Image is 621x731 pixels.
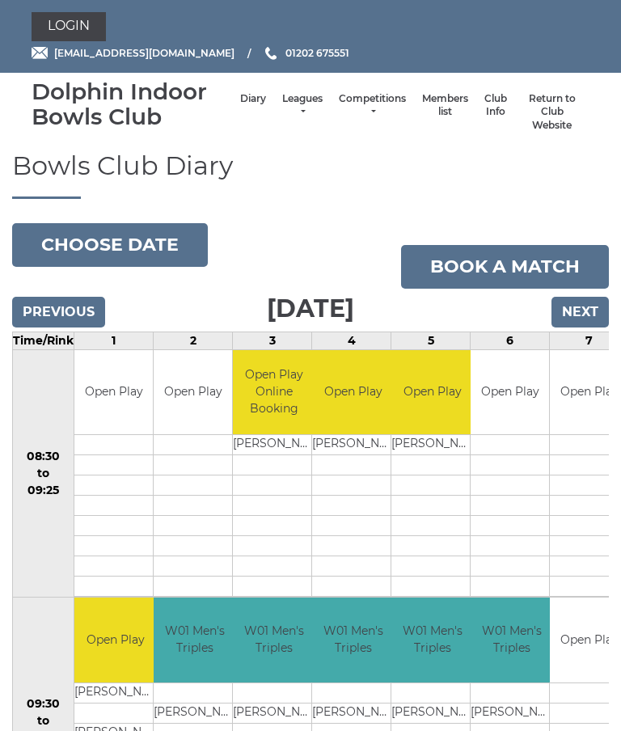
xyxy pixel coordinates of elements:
[471,598,552,682] td: W01 Men's Triples
[312,350,394,435] td: Open Play
[12,151,609,198] h1: Bowls Club Diary
[312,332,391,349] td: 4
[263,45,349,61] a: Phone us 01202 675551
[54,47,234,59] span: [EMAIL_ADDRESS][DOMAIN_NAME]
[471,332,550,349] td: 6
[391,703,473,723] td: [PERSON_NAME]
[13,332,74,349] td: Time/Rink
[422,92,468,119] a: Members list
[74,332,154,349] td: 1
[32,79,232,129] div: Dolphin Indoor Bowls Club
[154,598,235,682] td: W01 Men's Triples
[551,297,609,327] input: Next
[391,332,471,349] td: 5
[12,297,105,327] input: Previous
[471,703,552,723] td: [PERSON_NAME]
[74,350,153,435] td: Open Play
[401,245,609,289] a: Book a match
[240,92,266,106] a: Diary
[285,47,349,59] span: 01202 675551
[32,47,48,59] img: Email
[74,682,156,703] td: [PERSON_NAME]
[233,332,312,349] td: 3
[312,598,394,682] td: W01 Men's Triples
[391,350,473,435] td: Open Play
[312,703,394,723] td: [PERSON_NAME]
[339,92,406,119] a: Competitions
[523,92,581,133] a: Return to Club Website
[154,350,232,435] td: Open Play
[312,435,394,455] td: [PERSON_NAME]
[233,598,315,682] td: W01 Men's Triples
[233,350,315,435] td: Open Play Online Booking
[471,350,549,435] td: Open Play
[13,349,74,598] td: 08:30 to 09:25
[154,332,233,349] td: 2
[154,703,235,723] td: [PERSON_NAME]
[233,703,315,723] td: [PERSON_NAME]
[32,12,106,41] a: Login
[391,435,473,455] td: [PERSON_NAME]
[74,598,156,682] td: Open Play
[484,92,507,119] a: Club Info
[265,47,277,60] img: Phone us
[233,435,315,455] td: [PERSON_NAME]
[12,223,208,267] button: Choose date
[391,598,473,682] td: W01 Men's Triples
[282,92,323,119] a: Leagues
[32,45,234,61] a: Email [EMAIL_ADDRESS][DOMAIN_NAME]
